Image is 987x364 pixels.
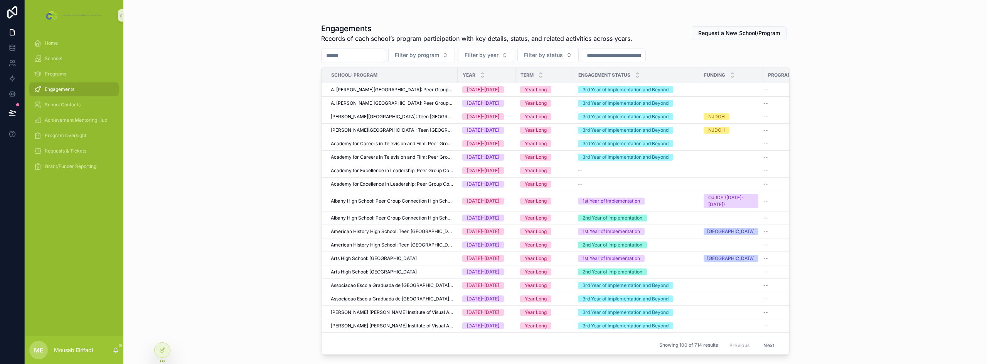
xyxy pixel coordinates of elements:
a: American History High School: Teen [GEOGRAPHIC_DATA] [331,228,453,235]
div: Year Long [525,127,547,134]
span: Academy for Careers in Television and Film: Peer Group Connection High School [331,141,453,147]
a: -- [763,198,812,204]
a: Academy for Careers in Television and Film: Peer Group Connection High School [331,154,453,160]
a: Year Long [520,167,569,174]
div: 2nd Year of Implementation [583,215,642,221]
div: [DATE]-[DATE] [467,255,499,262]
span: [PERSON_NAME] [PERSON_NAME] Institute of Visual Arts High School: Peer Group Connection High School [331,309,453,315]
span: Academy for Excellence in Leadership: Peer Group Connection High School [331,168,453,174]
span: Records of each school’s program participation with key details, status, and related activities a... [321,34,632,43]
div: Year Long [525,154,547,161]
span: Filter by status [524,51,563,59]
span: School Contacts [45,102,81,108]
span: Filter by year [465,51,499,59]
a: -- [763,114,812,120]
div: Year Long [525,113,547,120]
div: 3rd Year of Implementation and Beyond [583,154,669,161]
a: Year Long [520,215,569,221]
span: -- [763,296,768,302]
div: Year Long [525,228,547,235]
a: -- [763,323,812,329]
a: 3rd Year of Implementation and Beyond [578,140,694,147]
div: [DATE]-[DATE] [467,268,499,275]
a: [DATE]-[DATE] [462,167,511,174]
a: [DATE]-[DATE] [462,86,511,93]
a: 2nd Year of Implementation [578,268,694,275]
a: -- [578,181,694,187]
a: Program Oversight [29,129,119,143]
span: Request a New School/Program [698,29,780,37]
div: 3rd Year of Implementation and Beyond [583,309,669,316]
div: 1st Year of Implementation [583,198,640,205]
span: -- [763,215,768,221]
div: NJDOH [708,127,725,134]
div: [DATE]-[DATE] [467,113,499,120]
div: Year Long [525,140,547,147]
span: Arts High School: [GEOGRAPHIC_DATA] [331,269,417,275]
a: Year Long [520,86,569,93]
div: Year Long [525,198,547,205]
a: 3rd Year of Implementation and Beyond [578,295,694,302]
a: 3rd Year of Implementation and Beyond [578,127,694,134]
span: Achievement Mentoring Hub [45,117,107,123]
a: 2nd Year of Implementation [578,215,694,221]
a: NJDOH [704,127,758,134]
a: [DATE]-[DATE] [462,295,511,302]
div: OJJDP ([DATE]-[DATE]) [708,194,754,208]
a: Year Long [520,100,569,107]
span: Grant/Funder Reporting [45,163,96,169]
div: 3rd Year of Implementation and Beyond [583,295,669,302]
a: Albany High School: Peer Group Connection High School [331,215,453,221]
span: ME [34,346,44,355]
div: 2nd Year of Implementation [583,242,642,248]
button: Select Button [388,48,455,62]
span: Albany High School: Peer Group Connection High School [331,198,453,204]
div: [DATE]-[DATE] [467,86,499,93]
div: [GEOGRAPHIC_DATA] [707,255,755,262]
span: -- [763,269,768,275]
a: -- [763,228,812,235]
div: 3rd Year of Implementation and Beyond [583,127,669,134]
a: Year Long [520,282,569,289]
span: Arts High School: [GEOGRAPHIC_DATA] [331,255,417,262]
a: 3rd Year of Implementation and Beyond [578,86,694,93]
a: Engagements [29,82,119,96]
a: -- [763,269,812,275]
span: -- [763,168,768,174]
a: Year Long [520,255,569,262]
span: Term [520,72,534,78]
a: A. [PERSON_NAME][GEOGRAPHIC_DATA]: Peer Group Connection High School [331,100,453,106]
div: [DATE]-[DATE] [467,100,499,107]
span: A. [PERSON_NAME][GEOGRAPHIC_DATA]: Peer Group Connection High School [331,87,453,93]
span: Engagement Status [578,72,630,78]
span: -- [763,114,768,120]
a: Year Long [520,127,569,134]
a: Academy for Excellence in Leadership: Peer Group Connection High School [331,181,453,187]
div: Year Long [525,309,547,316]
a: 1st Year of Implementation [578,228,694,235]
a: Schools [29,52,119,65]
span: Filter by program [395,51,439,59]
a: OJJDP ([DATE]-[DATE]) [704,194,758,208]
a: Achievement Mentoring Hub [29,113,119,127]
div: 1st Year of Implementation [583,255,640,262]
a: [DATE]-[DATE] [462,215,511,221]
span: Program Manager [768,72,816,78]
a: Associacao Escola Graduada de [GEOGRAPHIC_DATA]: Peer Group Connection High School [331,296,453,302]
a: -- [763,87,812,93]
div: Year Long [525,282,547,289]
a: Year Long [520,268,569,275]
span: [PERSON_NAME] [PERSON_NAME] Institute of Visual Arts High School: Peer Group Connection High School [331,323,453,329]
div: [DATE]-[DATE] [467,242,499,248]
a: -- [763,154,812,160]
span: -- [763,228,768,235]
span: Requests & Tickets [45,148,86,154]
div: [DATE]-[DATE] [467,154,499,161]
a: -- [763,181,812,187]
div: Year Long [525,215,547,221]
a: NJDOH [704,113,758,120]
div: 2nd Year of Implementation [583,268,642,275]
a: -- [763,282,812,289]
a: [DATE]-[DATE] [462,268,511,275]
